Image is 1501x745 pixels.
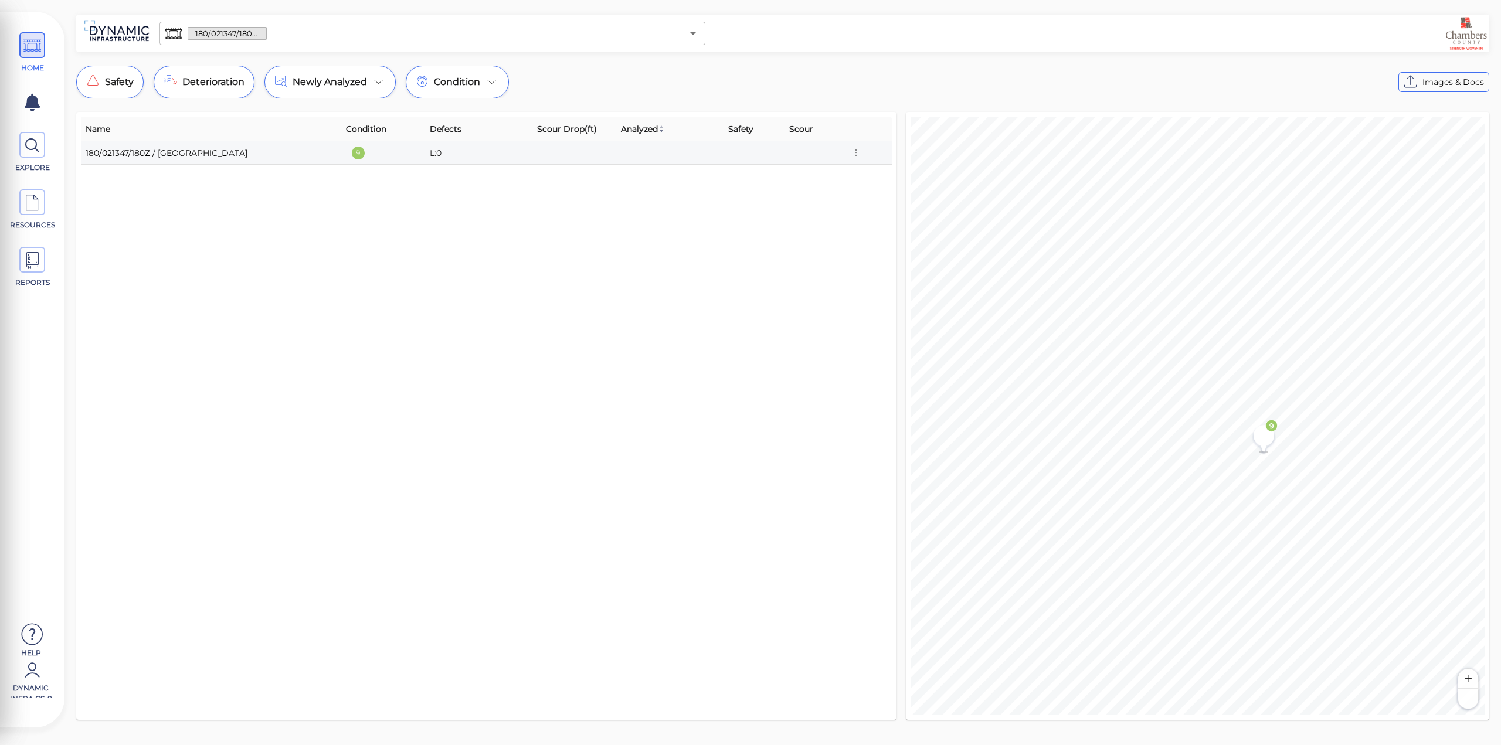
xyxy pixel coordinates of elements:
[293,75,367,89] span: Newly Analyzed
[6,247,59,288] a: REPORTS
[8,63,57,73] span: HOME
[1458,669,1478,689] button: Zoom in
[86,122,110,136] span: Name
[8,162,57,173] span: EXPLORE
[346,122,386,136] span: Condition
[789,122,813,136] span: Scour
[1398,72,1489,92] button: Images & Docs
[86,148,247,158] a: 180/021347/180Z / [GEOGRAPHIC_DATA]
[430,147,528,159] div: L:0
[352,147,365,159] div: 9
[182,75,244,89] span: Deterioration
[6,683,56,698] span: Dynamic Infra CS-8
[728,122,753,136] span: Safety
[105,75,134,89] span: Safety
[658,125,665,132] img: sort_z_to_a
[537,122,597,136] span: Scour Drop(ft)
[6,132,59,173] a: EXPLORE
[685,25,701,42] button: Open
[6,189,59,230] a: RESOURCES
[8,277,57,288] span: REPORTS
[911,117,1485,715] canvas: Map
[430,122,461,136] span: Defects
[621,122,665,136] span: Analyzed
[188,28,266,39] span: 180/021347/180Z / [GEOGRAPHIC_DATA]
[6,648,56,657] span: Help
[1422,75,1484,89] span: Images & Docs
[6,32,59,73] a: HOME
[1269,421,1274,430] text: 9
[8,220,57,230] span: RESOURCES
[1458,689,1478,709] button: Zoom out
[434,75,480,89] span: Condition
